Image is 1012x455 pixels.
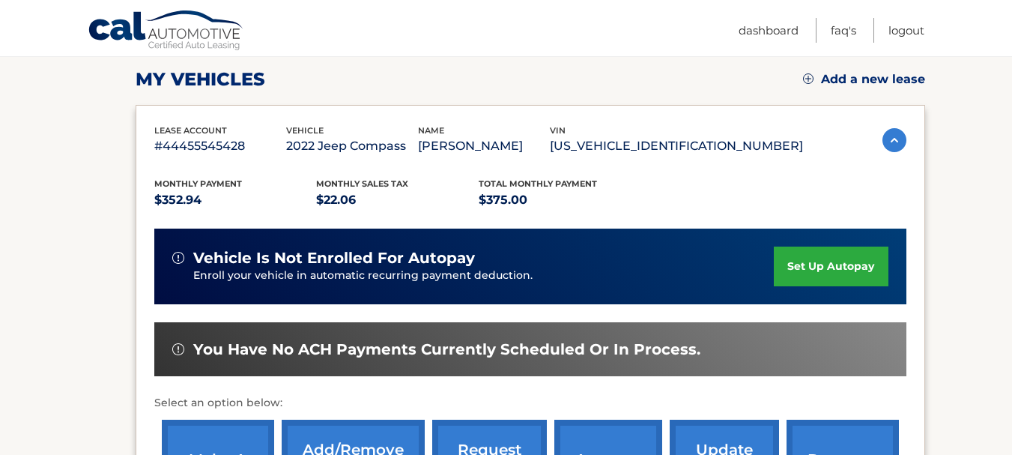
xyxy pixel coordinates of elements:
a: Dashboard [739,18,799,43]
h2: my vehicles [136,68,265,91]
span: lease account [154,125,227,136]
a: FAQ's [831,18,856,43]
span: vehicle is not enrolled for autopay [193,249,475,268]
p: [PERSON_NAME] [418,136,550,157]
p: [US_VEHICLE_IDENTIFICATION_NUMBER] [550,136,803,157]
p: Select an option below: [154,394,906,412]
span: vehicle [286,125,324,136]
p: #44455545428 [154,136,286,157]
p: $352.94 [154,190,317,211]
img: alert-white.svg [172,252,184,264]
p: 2022 Jeep Compass [286,136,418,157]
p: $22.06 [316,190,479,211]
a: Cal Automotive [88,10,245,53]
a: Add a new lease [803,72,925,87]
p: Enroll your vehicle in automatic recurring payment deduction. [193,268,775,284]
span: Monthly Payment [154,178,242,189]
span: You have no ACH payments currently scheduled or in process. [193,340,700,359]
span: name [418,125,444,136]
p: $375.00 [479,190,641,211]
a: Logout [888,18,924,43]
span: Monthly sales Tax [316,178,408,189]
span: vin [550,125,566,136]
a: set up autopay [774,247,888,286]
img: alert-white.svg [172,343,184,355]
img: add.svg [803,73,813,84]
img: accordion-active.svg [882,128,906,152]
span: Total Monthly Payment [479,178,597,189]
